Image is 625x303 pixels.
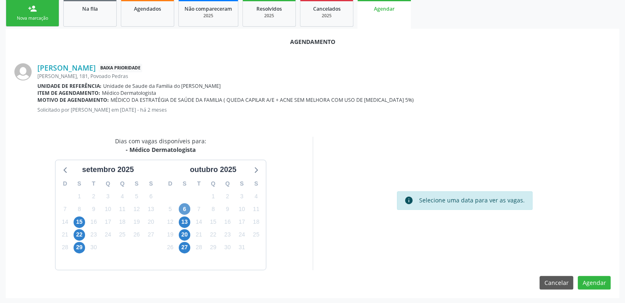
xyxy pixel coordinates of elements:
span: quarta-feira, 29 de outubro de 2025 [208,242,219,253]
span: terça-feira, 14 de outubro de 2025 [193,216,205,228]
span: quinta-feira, 25 de setembro de 2025 [117,229,128,241]
span: terça-feira, 23 de setembro de 2025 [88,229,99,241]
span: quarta-feira, 24 de setembro de 2025 [102,229,114,241]
span: quarta-feira, 10 de setembro de 2025 [102,203,114,215]
div: D [58,177,72,190]
span: sábado, 6 de setembro de 2025 [145,191,157,202]
span: sexta-feira, 5 de setembro de 2025 [131,191,142,202]
span: terça-feira, 28 de outubro de 2025 [193,242,205,253]
span: domingo, 26 de outubro de 2025 [164,242,176,253]
div: T [191,177,206,190]
div: Selecione uma data para ver as vagas. [419,196,525,205]
div: [PERSON_NAME], 181, Povoado Pedras [37,73,611,80]
img: img [14,63,32,80]
span: MÉDICO DA ESTRATÉGIA DE SAÚDE DA FAMILIA ( QUEDA CAPILAR A/E + ACNE SEM MELHORA COM USO DE [MEDIC... [111,96,414,103]
b: Item de agendamento: [37,90,100,96]
span: Na fila [82,5,98,12]
div: outubro 2025 [187,164,240,175]
span: segunda-feira, 1 de setembro de 2025 [74,191,85,202]
div: Q [115,177,129,190]
div: - Médico Dermatologista [115,145,206,154]
div: 2025 [185,13,232,19]
span: quinta-feira, 16 de outubro de 2025 [222,216,233,228]
span: terça-feira, 2 de setembro de 2025 [88,191,99,202]
b: Motivo de agendamento: [37,96,109,103]
span: domingo, 14 de setembro de 2025 [59,216,71,228]
span: segunda-feira, 27 de outubro de 2025 [179,242,190,253]
div: T [86,177,101,190]
div: D [163,177,178,190]
span: segunda-feira, 13 de outubro de 2025 [179,216,190,228]
span: segunda-feira, 20 de outubro de 2025 [179,229,190,241]
span: quinta-feira, 4 de setembro de 2025 [117,191,128,202]
span: Não compareceram [185,5,232,12]
button: Agendar [578,276,611,290]
span: quinta-feira, 30 de outubro de 2025 [222,242,233,253]
span: Unidade de Saude da Familia do [PERSON_NAME] [103,83,221,90]
div: Dias com vagas disponíveis para: [115,137,206,154]
span: Baixa Prioridade [99,64,142,72]
span: sábado, 18 de outubro de 2025 [250,216,262,228]
span: quinta-feira, 2 de outubro de 2025 [222,191,233,202]
span: Resolvidos [256,5,282,12]
span: Cancelados [313,5,341,12]
span: sábado, 4 de outubro de 2025 [250,191,262,202]
div: S [144,177,158,190]
span: sexta-feira, 3 de outubro de 2025 [236,191,247,202]
span: segunda-feira, 15 de setembro de 2025 [74,216,85,228]
span: segunda-feira, 8 de setembro de 2025 [74,203,85,215]
b: Unidade de referência: [37,83,101,90]
div: setembro 2025 [79,164,137,175]
p: Solicitado por [PERSON_NAME] em [DATE] - há 2 meses [37,106,611,113]
span: terça-feira, 9 de setembro de 2025 [88,203,99,215]
span: sexta-feira, 19 de setembro de 2025 [131,216,142,228]
span: sexta-feira, 17 de outubro de 2025 [236,216,247,228]
span: segunda-feira, 29 de setembro de 2025 [74,242,85,253]
span: sexta-feira, 26 de setembro de 2025 [131,229,142,241]
span: sexta-feira, 24 de outubro de 2025 [236,229,247,241]
div: 2025 [249,13,290,19]
span: sábado, 27 de setembro de 2025 [145,229,157,241]
span: Agendar [374,5,394,12]
div: Q [206,177,220,190]
div: Nova marcação [12,15,53,21]
span: quinta-feira, 23 de outubro de 2025 [222,229,233,241]
div: S [129,177,144,190]
span: quarta-feira, 17 de setembro de 2025 [102,216,114,228]
span: terça-feira, 16 de setembro de 2025 [88,216,99,228]
div: S [249,177,263,190]
div: Q [101,177,115,190]
div: Q [220,177,235,190]
span: segunda-feira, 22 de setembro de 2025 [74,229,85,241]
span: quinta-feira, 9 de outubro de 2025 [222,203,233,215]
span: quarta-feira, 8 de outubro de 2025 [208,203,219,215]
a: [PERSON_NAME] [37,63,96,72]
span: quarta-feira, 22 de outubro de 2025 [208,229,219,241]
i: info [404,196,413,205]
span: sábado, 13 de setembro de 2025 [145,203,157,215]
span: domingo, 28 de setembro de 2025 [59,242,71,253]
span: domingo, 5 de outubro de 2025 [164,203,176,215]
span: sexta-feira, 12 de setembro de 2025 [131,203,142,215]
span: quinta-feira, 11 de setembro de 2025 [117,203,128,215]
span: domingo, 7 de setembro de 2025 [59,203,71,215]
span: segunda-feira, 6 de outubro de 2025 [179,203,190,215]
div: S [178,177,192,190]
span: quarta-feira, 15 de outubro de 2025 [208,216,219,228]
span: sábado, 20 de setembro de 2025 [145,216,157,228]
span: quinta-feira, 18 de setembro de 2025 [117,216,128,228]
span: domingo, 12 de outubro de 2025 [164,216,176,228]
span: domingo, 21 de setembro de 2025 [59,229,71,241]
span: sábado, 11 de outubro de 2025 [250,203,262,215]
span: terça-feira, 21 de outubro de 2025 [193,229,205,241]
span: terça-feira, 30 de setembro de 2025 [88,242,99,253]
button: Cancelar [540,276,573,290]
div: person_add [28,4,37,13]
span: Agendados [134,5,161,12]
span: sexta-feira, 10 de outubro de 2025 [236,203,247,215]
span: sábado, 25 de outubro de 2025 [250,229,262,241]
span: Médico Dermatologista [102,90,156,96]
span: domingo, 19 de outubro de 2025 [164,229,176,241]
div: 2025 [306,13,347,19]
span: quarta-feira, 3 de setembro de 2025 [102,191,114,202]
